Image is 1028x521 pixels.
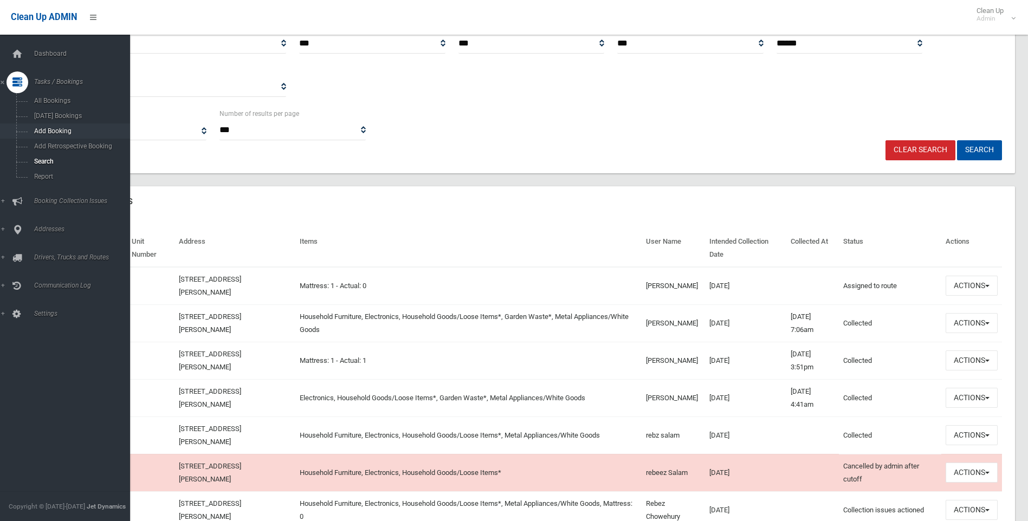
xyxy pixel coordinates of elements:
[179,425,241,446] a: [STREET_ADDRESS][PERSON_NAME]
[31,310,138,317] span: Settings
[295,267,642,305] td: Mattress: 1 - Actual: 0
[705,342,786,379] td: [DATE]
[839,304,941,342] td: Collected
[786,342,839,379] td: [DATE] 3:51pm
[946,276,998,296] button: Actions
[705,416,786,454] td: [DATE]
[839,416,941,454] td: Collected
[946,500,998,520] button: Actions
[295,342,642,379] td: Mattress: 1 - Actual: 1
[31,127,129,135] span: Add Booking
[786,304,839,342] td: [DATE] 7:06am
[31,158,129,165] span: Search
[705,454,786,491] td: [DATE]
[957,140,1002,160] button: Search
[295,454,642,491] td: Household Furniture, Electronics, Household Goods/Loose Items*
[31,282,138,289] span: Communication Log
[705,267,786,305] td: [DATE]
[31,142,129,150] span: Add Retrospective Booking
[946,350,998,370] button: Actions
[31,97,129,105] span: All Bookings
[87,503,126,510] strong: Jet Dynamics
[839,230,941,267] th: Status
[295,304,642,342] td: Household Furniture, Electronics, Household Goods/Loose Items*, Garden Waste*, Metal Appliances/W...
[946,313,998,333] button: Actions
[642,416,705,454] td: rebz salam
[839,267,941,305] td: Assigned to route
[946,388,998,408] button: Actions
[295,416,642,454] td: Household Furniture, Electronics, Household Goods/Loose Items*, Metal Appliances/White Goods
[946,425,998,445] button: Actions
[219,108,299,120] label: Number of results per page
[642,267,705,305] td: [PERSON_NAME]
[642,230,705,267] th: User Name
[839,454,941,491] td: Cancelled by admin after cutoff
[642,379,705,416] td: [PERSON_NAME]
[642,304,705,342] td: [PERSON_NAME]
[971,6,1014,23] span: Clean Up
[705,230,786,267] th: Intended Collection Date
[941,230,1002,267] th: Actions
[705,379,786,416] td: [DATE]
[179,499,241,520] a: [STREET_ADDRESS][PERSON_NAME]
[642,454,705,491] td: rebeez Salam
[839,342,941,379] td: Collected
[977,15,1004,23] small: Admin
[885,140,955,160] a: Clear Search
[839,379,941,416] td: Collected
[295,230,642,267] th: Items
[642,342,705,379] td: [PERSON_NAME]
[946,463,998,483] button: Actions
[31,253,138,261] span: Drivers, Trucks and Routes
[295,379,642,416] td: Electronics, Household Goods/Loose Items*, Garden Waste*, Metal Appliances/White Goods
[31,225,138,233] span: Addresses
[179,275,241,296] a: [STREET_ADDRESS][PERSON_NAME]
[31,197,138,205] span: Booking Collection Issues
[174,230,295,267] th: Address
[127,230,174,267] th: Unit Number
[9,503,85,510] span: Copyright © [DATE]-[DATE]
[11,12,77,22] span: Clean Up ADMIN
[31,78,138,86] span: Tasks / Bookings
[786,230,839,267] th: Collected At
[31,112,129,120] span: [DATE] Bookings
[786,379,839,416] td: [DATE] 4:41am
[179,312,241,334] a: [STREET_ADDRESS][PERSON_NAME]
[179,350,241,371] a: [STREET_ADDRESS][PERSON_NAME]
[179,462,241,483] a: [STREET_ADDRESS][PERSON_NAME]
[705,304,786,342] td: [DATE]
[31,50,138,57] span: Dashboard
[179,387,241,408] a: [STREET_ADDRESS][PERSON_NAME]
[31,173,129,180] span: Report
